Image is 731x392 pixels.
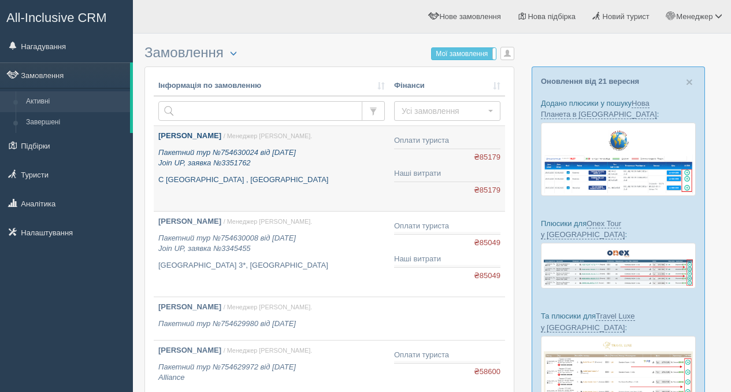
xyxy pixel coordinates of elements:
[158,260,385,271] p: [GEOGRAPHIC_DATA] 3*, [GEOGRAPHIC_DATA]
[541,310,696,332] p: Та плюсики для :
[158,217,221,225] b: [PERSON_NAME]
[1,1,132,32] a: All-Inclusive CRM
[541,98,696,120] p: Додано плюсики у пошуку :
[154,212,389,297] a: [PERSON_NAME] / Менеджер [PERSON_NAME]. Пакетний тур №754630008 від [DATE]Join UP, заявка №334545...
[474,185,500,196] span: ₴85179
[474,367,500,378] span: ₴58600
[224,304,313,310] span: / Менеджер [PERSON_NAME].
[158,131,221,140] b: [PERSON_NAME]
[541,77,639,86] a: Оновлення від 21 вересня
[158,363,296,382] i: Пакетний тур №754629972 від [DATE] Alliance
[474,271,500,282] span: ₴85049
[158,148,296,168] i: Пакетний тур №754630024 від [DATE] Join UP, заявка №3351762
[686,76,693,88] button: Close
[154,126,389,211] a: [PERSON_NAME] / Менеджер [PERSON_NAME]. Пакетний тур №754630024 від [DATE]Join UP, заявка №335176...
[676,12,713,21] span: Менеджер
[541,123,696,195] img: new-planet-%D0%BF%D1%96%D0%B4%D0%B1%D1%96%D1%80%D0%BA%D0%B0-%D1%81%D1%80%D0%BC-%D0%B4%D0%BB%D1%8F...
[394,168,500,179] div: Наші витрати
[394,350,500,361] div: Оплати туриста
[6,10,107,25] span: All-Inclusive CRM
[394,254,500,265] div: Наші витрати
[158,319,296,328] i: Пакетний тур №754629980 від [DATE]
[158,302,221,311] b: [PERSON_NAME]
[154,297,389,340] a: [PERSON_NAME] / Менеджер [PERSON_NAME]. Пакетний тур №754629980 від [DATE]
[394,80,500,91] a: Фінанси
[158,234,296,253] i: Пакетний тур №754630008 від [DATE] Join UP, заявка №3345455
[21,91,130,112] a: Активні
[432,48,496,60] label: Мої замовлення
[158,80,385,91] a: Інформація по замовленню
[224,218,313,225] span: / Менеджер [PERSON_NAME].
[686,75,693,88] span: ×
[541,312,635,332] a: Travel Luxe у [GEOGRAPHIC_DATA]
[158,101,362,121] input: Пошук за номером замовлення, ПІБ або паспортом туриста
[394,135,500,146] div: Оплати туриста
[144,45,514,61] h3: Замовлення
[394,101,500,121] button: Усі замовлення
[528,12,576,21] span: Нова підбірка
[402,105,485,117] span: Усі замовлення
[158,346,221,354] b: [PERSON_NAME]
[224,132,313,139] span: / Менеджер [PERSON_NAME].
[158,175,385,186] p: C [GEOGRAPHIC_DATA] , [GEOGRAPHIC_DATA]
[224,347,313,354] span: / Менеджер [PERSON_NAME].
[541,218,696,240] p: Плюсики для :
[541,243,696,289] img: onex-tour-proposal-crm-for-travel-agency.png
[439,12,500,21] span: Нове замовлення
[474,152,500,163] span: ₴85179
[603,12,650,21] span: Новий турист
[474,238,500,249] span: ₴85049
[394,221,500,232] div: Оплати туриста
[21,112,130,133] a: Завершені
